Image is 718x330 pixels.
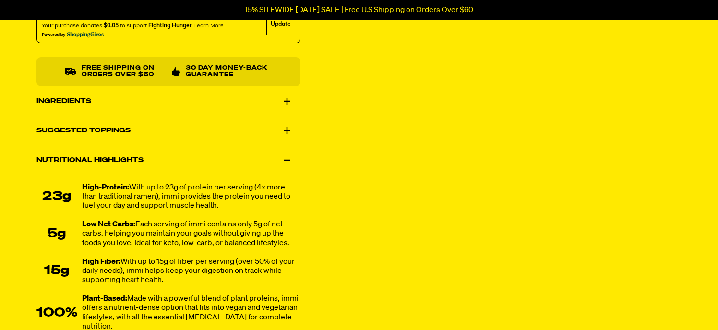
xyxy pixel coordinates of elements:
div: Ingredients [36,88,300,115]
strong: Plant-Based: [82,295,127,303]
img: Powered By ShoppingGives [42,32,104,38]
div: Each serving of immi contains only 5g of net carbs, helping you maintain your goals without givin... [82,221,300,248]
div: 23g [36,190,77,204]
p: 30 Day Money-Back Guarantee [186,65,272,79]
span: Your purchase donates [42,22,102,29]
div: Suggested Toppings [36,117,300,144]
strong: High Fiber: [82,258,120,266]
div: 15g [36,264,77,279]
div: Update Cause Button [266,12,295,35]
p: Free shipping on orders over $60 [82,65,165,79]
span: $0.05 [104,22,119,29]
div: 5g [36,227,77,241]
div: Nutritional Highlights [36,147,300,174]
strong: High-Protein: [82,184,129,191]
span: Learn more about donating [193,22,224,29]
span: to support [120,22,147,29]
div: With up to 23g of protein per serving (4x more than traditional ramen), immi provides the protein... [82,183,300,211]
div: With up to 15g of fiber per serving (over 50% of your daily needs), immi helps keep your digestio... [82,258,300,285]
iframe: Marketing Popup [5,286,101,325]
span: Fighting Hunger [148,22,192,29]
strong: Low Net Carbs: [82,221,135,229]
p: 15% SITEWIDE [DATE] SALE | Free U.S Shipping on Orders Over $60 [245,6,473,14]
